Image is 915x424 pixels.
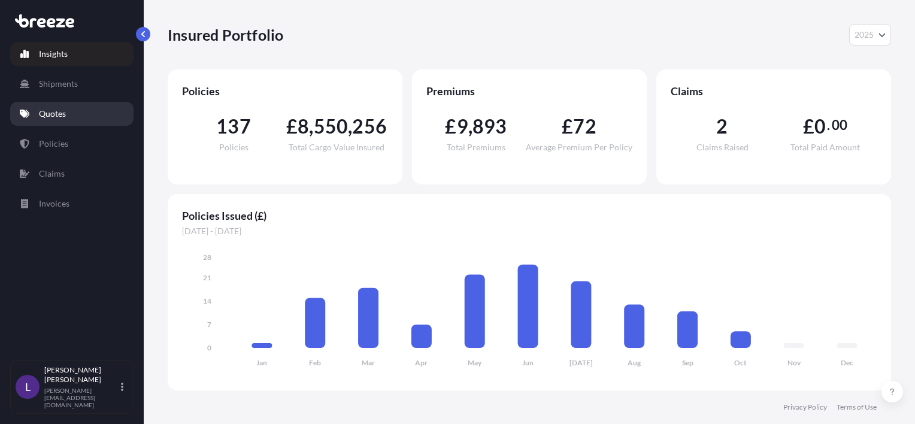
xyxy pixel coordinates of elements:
[628,358,641,367] tspan: Aug
[562,117,573,136] span: £
[168,25,283,44] p: Insured Portfolio
[298,117,309,136] span: 8
[10,42,134,66] a: Insights
[286,117,298,136] span: £
[25,381,31,393] span: L
[39,168,65,180] p: Claims
[256,358,267,367] tspan: Jan
[841,358,853,367] tspan: Dec
[783,402,827,412] a: Privacy Policy
[203,296,211,305] tspan: 14
[10,192,134,216] a: Invoices
[362,358,375,367] tspan: Mar
[10,132,134,156] a: Policies
[219,143,249,152] span: Policies
[10,102,134,126] a: Quotes
[734,358,747,367] tspan: Oct
[447,143,505,152] span: Total Premiums
[790,143,860,152] span: Total Paid Amount
[352,117,387,136] span: 256
[837,402,877,412] a: Terms of Use
[855,29,874,41] span: 2025
[415,358,428,367] tspan: Apr
[44,365,119,384] p: [PERSON_NAME] [PERSON_NAME]
[468,358,482,367] tspan: May
[182,225,877,237] span: [DATE] - [DATE]
[39,198,69,210] p: Invoices
[314,117,349,136] span: 550
[472,117,507,136] span: 893
[569,358,593,367] tspan: [DATE]
[832,120,847,130] span: 00
[426,84,632,98] span: Premiums
[682,358,693,367] tspan: Sep
[182,84,388,98] span: Policies
[827,120,830,130] span: .
[39,108,66,120] p: Quotes
[457,117,468,136] span: 9
[696,143,749,152] span: Claims Raised
[671,84,877,98] span: Claims
[468,117,472,136] span: ,
[10,72,134,96] a: Shipments
[207,320,211,329] tspan: 7
[445,117,456,136] span: £
[44,387,119,408] p: [PERSON_NAME][EMAIL_ADDRESS][DOMAIN_NAME]
[203,253,211,262] tspan: 28
[10,162,134,186] a: Claims
[39,48,68,60] p: Insights
[289,143,384,152] span: Total Cargo Value Insured
[716,117,728,136] span: 2
[849,24,891,46] button: Year Selector
[309,117,313,136] span: ,
[522,358,534,367] tspan: Jun
[39,78,78,90] p: Shipments
[526,143,632,152] span: Average Premium Per Policy
[309,358,321,367] tspan: Feb
[207,343,211,352] tspan: 0
[803,117,814,136] span: £
[39,138,68,150] p: Policies
[348,117,352,136] span: ,
[814,117,826,136] span: 0
[787,358,801,367] tspan: Nov
[182,208,877,223] span: Policies Issued (£)
[573,117,596,136] span: 72
[216,117,251,136] span: 137
[203,273,211,282] tspan: 21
